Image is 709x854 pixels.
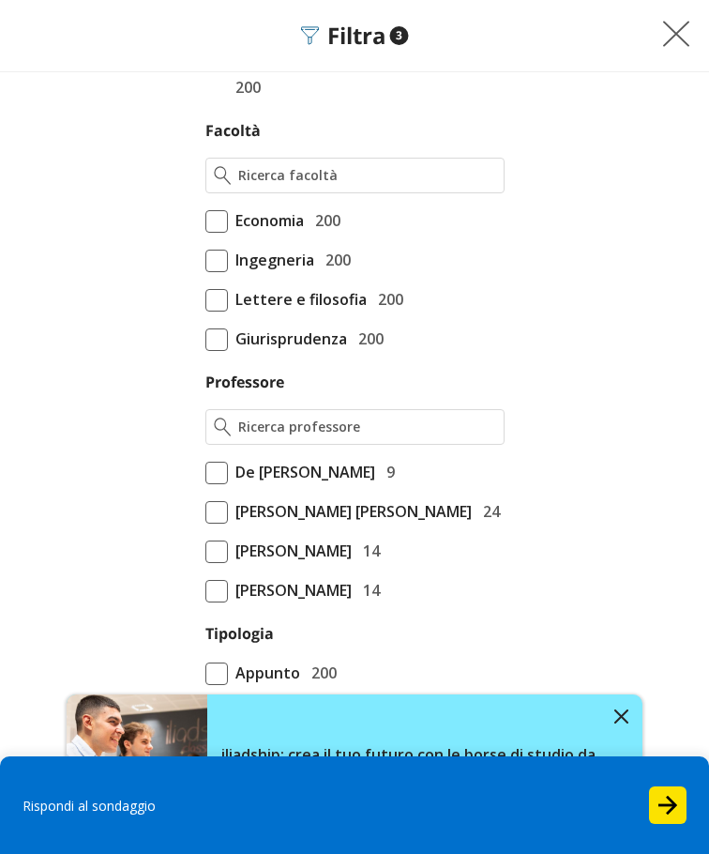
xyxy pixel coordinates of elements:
[205,120,261,141] label: Facoltà
[214,166,232,185] img: Ricerca facoltà
[301,26,320,45] img: Filtra filtri mobile
[205,623,274,644] label: Tipologia
[390,26,409,45] span: 3
[614,709,628,724] img: close
[228,460,375,484] span: De [PERSON_NAME]
[228,287,367,312] span: Lettere e filosofia
[379,460,395,484] span: 9
[355,578,380,602] span: 14
[214,418,232,436] img: Ricerca professore
[228,327,347,351] span: Giurisprudenza
[370,287,403,312] span: 200
[228,208,304,233] span: Economia
[301,23,409,49] div: Filtra
[205,372,284,392] label: Professore
[67,694,642,835] a: iliadship: crea il tuo futuro con le borse di studio da 15mila € e non solo!
[351,327,384,351] span: 200
[228,75,261,99] span: 200
[228,499,472,524] span: [PERSON_NAME] [PERSON_NAME]
[228,248,314,272] span: Ingegneria
[475,499,500,524] span: 24
[308,208,340,233] span: 200
[649,786,686,824] button: Start the survey
[228,661,300,685] span: Appunto
[228,539,352,563] span: [PERSON_NAME]
[318,248,351,272] span: 200
[304,661,337,685] span: 200
[238,418,495,436] input: Ricerca professore
[228,578,352,602] span: [PERSON_NAME]
[238,166,495,185] input: Ricerca facoltà
[23,797,520,815] div: Rispondi al sondaggio
[355,539,380,563] span: 14
[221,745,600,785] h4: iliadship: crea il tuo futuro con le borse di studio da 15mila € e non solo!
[662,20,690,48] img: Chiudi filtri mobile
